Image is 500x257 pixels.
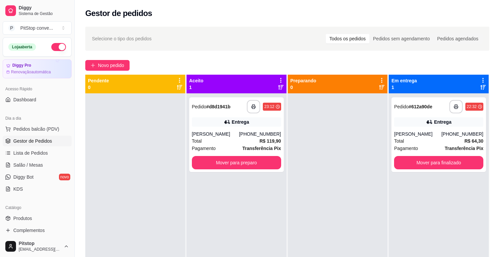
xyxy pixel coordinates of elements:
div: Entrega [434,119,451,125]
strong: # d8d1941b [206,104,230,109]
span: Pedido [394,104,409,109]
div: [PERSON_NAME] [394,131,441,137]
span: Lista de Pedidos [13,150,48,156]
button: Pedidos balcão (PDV) [3,124,72,134]
span: Pedido [192,104,207,109]
div: [PHONE_NUMBER] [441,131,483,137]
div: Pedidos agendados [433,34,482,43]
strong: # 612a90de [409,104,432,109]
span: P [8,25,15,31]
a: Gestor de Pedidos [3,136,72,146]
span: Produtos [13,215,32,222]
button: Mover para preparo [192,156,281,169]
a: Dashboard [3,94,72,105]
div: 22:32 [467,104,477,109]
a: Salão / Mesas [3,160,72,170]
p: Aceito [189,77,204,84]
p: 1 [189,84,204,91]
p: Em entrega [391,77,417,84]
span: Novo pedido [98,62,124,69]
span: Complementos [13,227,45,234]
div: Todos os pedidos [326,34,369,43]
button: Select a team [3,21,72,35]
button: Alterar Status [51,43,66,51]
div: [PHONE_NUMBER] [239,131,281,137]
span: Total [192,137,202,145]
div: Loja aberta [8,43,36,51]
span: Pagamento [394,145,418,152]
button: Mover para finalizado [394,156,483,169]
a: KDS [3,184,72,194]
a: DiggySistema de Gestão [3,3,72,19]
span: Diggy Bot [13,174,34,180]
button: Novo pedido [85,60,130,71]
span: Diggy [19,5,69,11]
span: Total [394,137,404,145]
span: Pagamento [192,145,216,152]
div: Dia a dia [3,113,72,124]
span: Gestor de Pedidos [13,138,52,144]
div: Entrega [232,119,249,125]
p: Preparando [290,77,316,84]
span: Dashboard [13,96,36,103]
div: Acesso Rápido [3,84,72,94]
strong: Transferência Pix [243,146,281,151]
div: Catálogo [3,202,72,213]
article: Diggy Pro [12,63,31,68]
a: Lista de Pedidos [3,148,72,158]
span: [EMAIL_ADDRESS][DOMAIN_NAME] [19,247,61,252]
div: [PERSON_NAME] [192,131,239,137]
span: Salão / Mesas [13,162,43,168]
a: Diggy ProRenovaçãoautomática [3,59,72,78]
span: plus [91,63,95,68]
a: Produtos [3,213,72,224]
div: PitStop conve ... [20,25,53,31]
strong: R$ 119,90 [259,138,281,144]
p: 1 [391,84,417,91]
h2: Gestor de pedidos [85,8,152,19]
div: Pedidos sem agendamento [369,34,433,43]
p: 0 [88,84,109,91]
span: Selecione o tipo dos pedidos [92,35,152,42]
span: Pitstop [19,241,61,247]
p: Pendente [88,77,109,84]
span: Pedidos balcão (PDV) [13,126,59,132]
a: Complementos [3,225,72,236]
span: Sistema de Gestão [19,11,69,16]
button: Pitstop[EMAIL_ADDRESS][DOMAIN_NAME] [3,238,72,254]
a: Diggy Botnovo [3,172,72,182]
article: Renovação automática [11,69,51,75]
strong: Transferência Pix [445,146,483,151]
div: 23:12 [264,104,274,109]
strong: R$ 64,30 [464,138,483,144]
span: KDS [13,186,23,192]
p: 0 [290,84,316,91]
